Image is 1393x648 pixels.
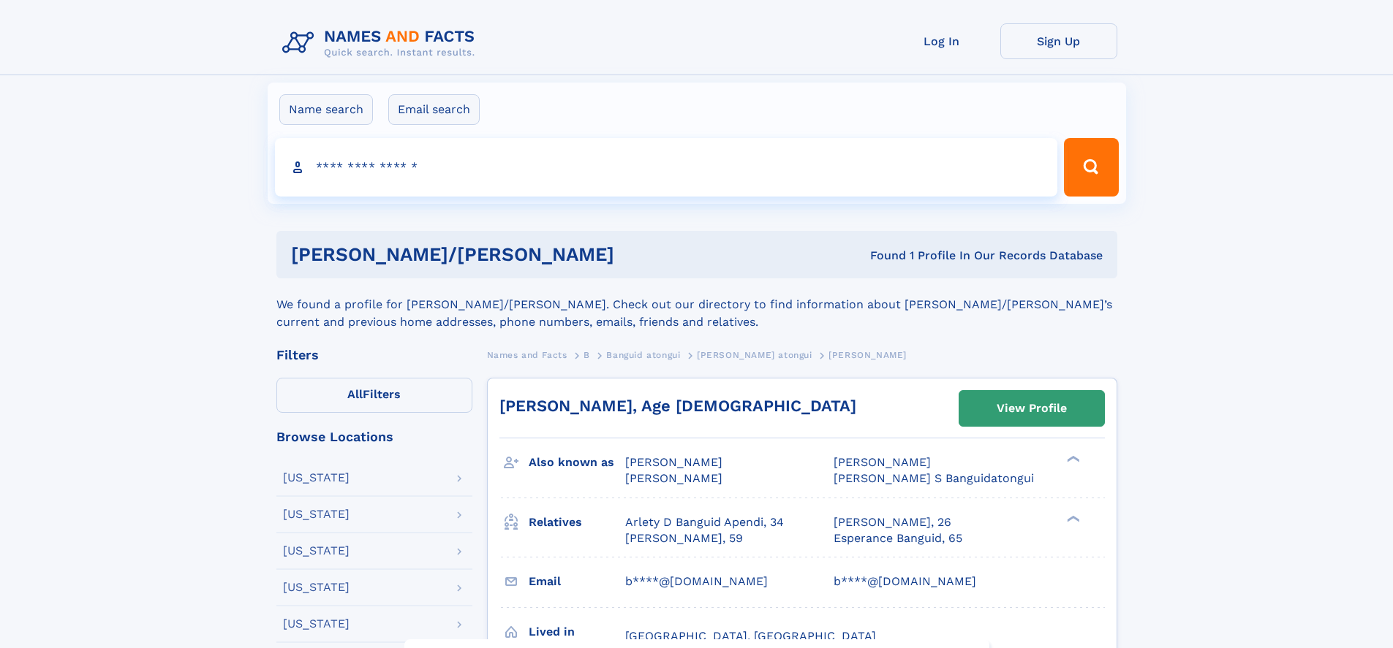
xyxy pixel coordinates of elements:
[276,348,472,362] div: Filters
[276,23,487,63] img: Logo Names and Facts
[625,514,784,530] a: Arlety D Banguid Apendi, 34
[1063,454,1081,464] div: ❯
[283,472,350,484] div: [US_STATE]
[834,471,1034,485] span: [PERSON_NAME] S Banguidatongui
[347,387,363,401] span: All
[388,94,480,125] label: Email search
[529,620,625,644] h3: Lived in
[584,350,590,360] span: B
[529,569,625,594] h3: Email
[275,138,1058,197] input: search input
[529,450,625,475] h3: Also known as
[828,350,907,360] span: [PERSON_NAME]
[487,346,567,364] a: Names and Facts
[584,346,590,364] a: B
[283,618,350,630] div: [US_STATE]
[276,378,472,413] label: Filters
[276,430,472,443] div: Browse Locations
[283,508,350,520] div: [US_STATE]
[625,471,722,485] span: [PERSON_NAME]
[529,510,625,535] h3: Relatives
[283,545,350,557] div: [US_STATE]
[883,23,1000,59] a: Log In
[499,397,856,415] a: [PERSON_NAME], Age [DEMOGRAPHIC_DATA]
[625,629,876,643] span: [GEOGRAPHIC_DATA], [GEOGRAPHIC_DATA]
[606,350,680,360] span: Banguid atongui
[697,350,812,360] span: [PERSON_NAME] atongui
[1064,138,1118,197] button: Search Button
[276,278,1117,331] div: We found a profile for [PERSON_NAME]/[PERSON_NAME]. Check out our directory to find information a...
[742,248,1103,264] div: Found 1 Profile In Our Records Database
[283,582,350,593] div: [US_STATE]
[834,455,931,469] span: [PERSON_NAME]
[279,94,373,125] label: Name search
[1000,23,1117,59] a: Sign Up
[697,346,812,364] a: [PERSON_NAME] atongui
[291,245,742,264] h1: [PERSON_NAME]/[PERSON_NAME]
[959,391,1104,426] a: View Profile
[834,514,951,530] a: [PERSON_NAME], 26
[997,392,1067,425] div: View Profile
[1063,514,1081,523] div: ❯
[834,530,962,546] a: Esperance Banguid, 65
[625,530,743,546] a: [PERSON_NAME], 59
[606,346,680,364] a: Banguid atongui
[625,455,722,469] span: [PERSON_NAME]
